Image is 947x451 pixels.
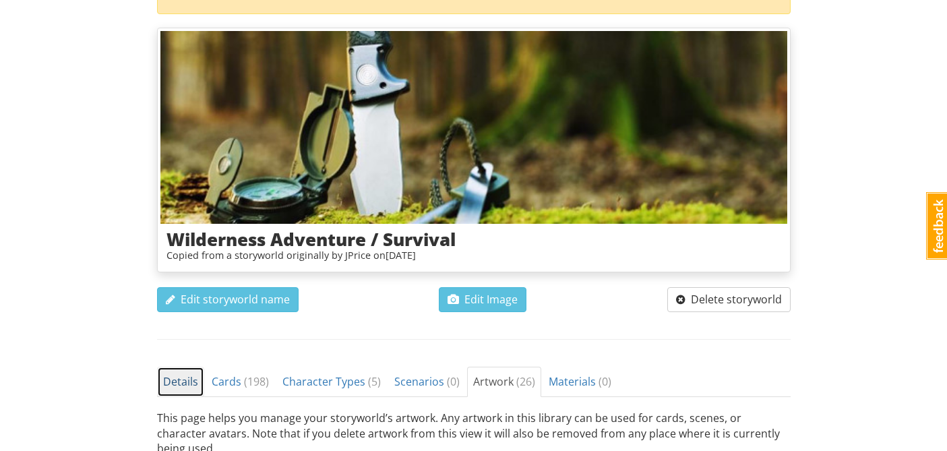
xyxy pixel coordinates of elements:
span: Edit storyworld name [166,292,290,307]
span: Delete storyworld [676,292,782,307]
span: Details [163,374,198,389]
span: ( 26 ) [516,374,535,389]
span: ( 5 ) [368,374,381,389]
span: Character Types [282,374,381,389]
button: Delete storyworld [667,287,791,312]
span: Edit Image [448,292,518,307]
h3: Wilderness Adventure / Survival [166,230,781,249]
button: Edit Image [439,287,526,312]
span: Scenarios [394,374,460,389]
span: Materials [549,374,611,389]
button: Edit storyworld name [157,287,299,312]
img: jhptzdg5o2kxi3cbdpx8.jpg [160,31,787,224]
span: Artwork [473,374,535,389]
span: ( 0 ) [447,374,460,389]
span: ( 0 ) [599,374,611,389]
span: Cards [212,374,269,389]
span: ( 198 ) [244,374,269,389]
div: Copied from a storyworld originally by JPrice on [DATE] [166,249,781,263]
